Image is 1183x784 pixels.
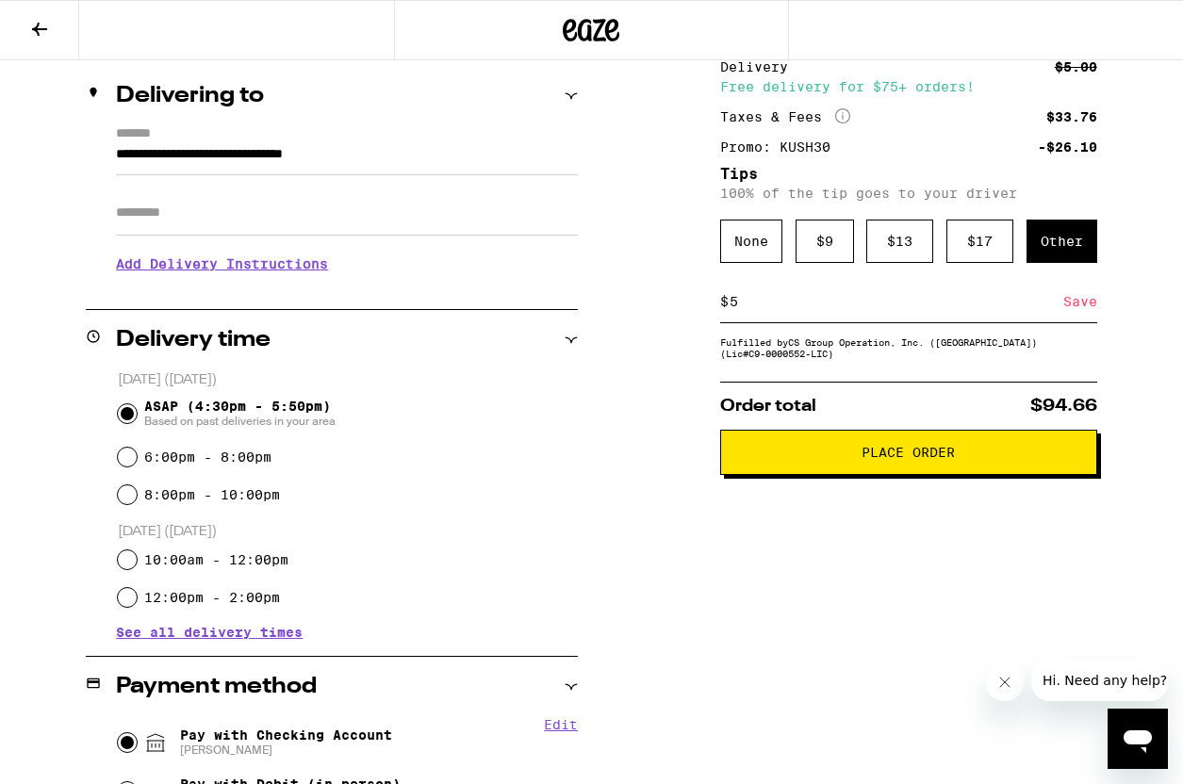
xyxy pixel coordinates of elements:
div: Promo: KUSH30 [720,140,844,154]
h3: Add Delivery Instructions [116,242,578,286]
div: Taxes & Fees [720,108,850,125]
button: See all delivery times [116,626,303,639]
div: $ [720,281,729,322]
button: Edit [544,717,578,732]
div: Delivery [720,60,801,73]
h5: Tips [720,167,1097,182]
span: Based on past deliveries in your area [144,414,336,429]
div: $5.00 [1055,60,1097,73]
div: $ 17 [946,220,1013,263]
div: Other [1027,220,1097,263]
h2: Delivery time [116,329,271,351]
div: Save [1063,281,1097,322]
span: Pay with Checking Account [180,727,392,758]
div: $ 13 [866,220,933,263]
input: 0 [729,293,1063,310]
span: Order total [720,398,816,415]
h2: Payment method [116,676,317,698]
div: $33.76 [1046,110,1097,123]
iframe: Message from company [1031,660,1168,701]
label: 8:00pm - 10:00pm [144,487,280,502]
span: Place Order [862,446,955,459]
label: 6:00pm - 8:00pm [144,449,271,465]
p: [DATE] ([DATE]) [118,523,579,541]
p: [DATE] ([DATE]) [118,371,579,389]
h2: Delivering to [116,85,264,107]
span: [PERSON_NAME] [180,743,392,758]
button: Place Order [720,430,1097,475]
div: $ 9 [796,220,854,263]
iframe: Button to launch messaging window [1108,709,1168,769]
span: $94.66 [1030,398,1097,415]
label: 10:00am - 12:00pm [144,552,288,567]
div: -$26.10 [1038,140,1097,154]
p: 100% of the tip goes to your driver [720,186,1097,201]
span: ASAP (4:30pm - 5:50pm) [144,399,336,429]
div: Free delivery for $75+ orders! [720,80,1097,93]
p: We'll contact you at [PHONE_NUMBER] when we arrive [116,286,578,301]
div: None [720,220,782,263]
label: 12:00pm - 2:00pm [144,590,280,605]
div: Fulfilled by CS Group Operation, Inc. ([GEOGRAPHIC_DATA]) (Lic# C9-0000552-LIC ) [720,336,1097,359]
iframe: Close message [986,663,1024,701]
